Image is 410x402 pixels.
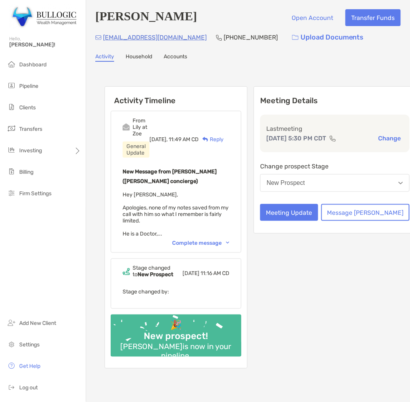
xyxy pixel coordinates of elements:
span: 11:16 AM CD [201,270,229,277]
img: button icon [292,35,299,40]
span: Settings [19,342,40,348]
img: get-help icon [7,361,16,371]
img: Event icon [123,268,130,275]
img: Zoe Logo [9,3,76,31]
button: Transfer Funds [345,9,401,26]
span: Add New Client [19,320,56,327]
span: Dashboard [19,61,46,68]
div: New Prospect [267,180,305,186]
span: Pipeline [19,83,38,89]
a: Upload Documents [287,29,369,46]
img: clients icon [7,102,16,112]
h4: [PERSON_NAME] [95,9,197,26]
p: Meeting Details [260,96,410,105]
img: Phone Icon [216,35,222,41]
img: pipeline icon [7,81,16,90]
div: Reply [199,135,224,143]
p: [EMAIL_ADDRESS][DOMAIN_NAME] [103,33,207,42]
span: Transfers [19,126,42,132]
span: [DATE] [183,270,199,277]
b: New Message from [PERSON_NAME] ([PERSON_NAME] concierge) [123,168,217,185]
img: Email Icon [95,35,101,40]
div: New prospect! [141,331,211,342]
img: billing icon [7,167,16,176]
div: General Update [123,142,149,158]
div: 🎉 [167,320,185,331]
span: Get Help [19,363,40,370]
p: Change prospect Stage [260,161,410,171]
a: Activity [95,53,114,62]
img: add_new_client icon [7,318,16,328]
span: Investing [19,147,42,154]
span: [PERSON_NAME]! [9,41,81,48]
img: Reply icon [203,137,208,142]
button: New Prospect [260,174,410,192]
span: Clients [19,104,36,111]
h6: Activity Timeline [105,87,247,105]
img: investing icon [7,145,16,155]
span: Billing [19,169,33,175]
p: Last meeting [266,124,403,133]
p: [PHONE_NUMBER] [224,33,278,42]
span: 11:49 AM CD [169,136,199,143]
div: [PERSON_NAME] is now in your pipeline. [111,342,241,361]
img: Chevron icon [226,242,229,244]
button: Meeting Update [260,204,318,221]
a: Accounts [164,53,187,62]
img: Open dropdown arrow [398,182,403,185]
button: Change [376,134,403,142]
img: dashboard icon [7,59,16,69]
img: transfers icon [7,124,16,133]
p: [DATE] 5:30 PM CDT [266,133,326,143]
span: [DATE], [149,136,168,143]
img: settings icon [7,340,16,349]
img: Event icon [123,124,130,131]
span: Log out [19,385,38,391]
div: Complete message [172,240,229,246]
p: Stage changed by: [123,287,229,297]
a: Household [126,53,152,62]
div: From Lily at Zoe [133,117,149,137]
img: firm-settings icon [7,188,16,198]
span: Firm Settings [19,190,51,197]
button: Message [PERSON_NAME] [321,204,410,221]
button: Open Account [286,9,339,26]
img: communication type [329,135,336,142]
div: Stage changed to [133,265,183,278]
span: Hey [PERSON_NAME], Apologies, none of my notes saved from my call with him so what I remember is ... [123,191,229,237]
img: logout icon [7,383,16,392]
b: New Prospect [138,272,173,278]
